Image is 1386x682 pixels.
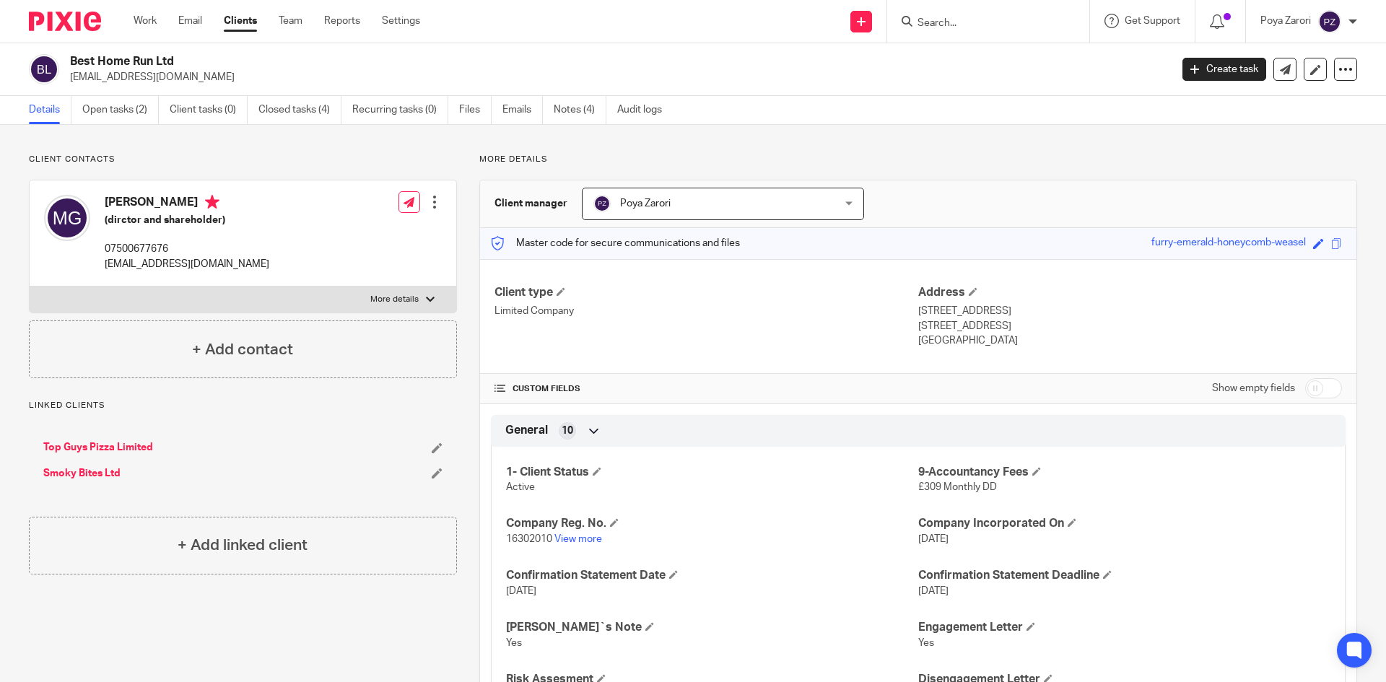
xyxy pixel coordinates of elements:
[918,304,1342,318] p: [STREET_ADDRESS]
[494,383,918,395] h4: CUSTOM FIELDS
[506,638,522,648] span: Yes
[170,96,248,124] a: Client tasks (0)
[1182,58,1266,81] a: Create task
[29,96,71,124] a: Details
[918,285,1342,300] h4: Address
[1125,16,1180,26] span: Get Support
[105,195,269,213] h4: [PERSON_NAME]
[352,96,448,124] a: Recurring tasks (0)
[554,534,602,544] a: View more
[105,242,269,256] p: 07500677676
[494,304,918,318] p: Limited Company
[918,620,1330,635] h4: Engagement Letter
[82,96,159,124] a: Open tasks (2)
[918,319,1342,333] p: [STREET_ADDRESS]
[918,568,1330,583] h4: Confirmation Statement Deadline
[105,213,269,227] h5: (dirctor and shareholder)
[205,195,219,209] i: Primary
[505,423,548,438] span: General
[554,96,606,124] a: Notes (4)
[382,14,420,28] a: Settings
[506,568,918,583] h4: Confirmation Statement Date
[370,294,419,305] p: More details
[918,333,1342,348] p: [GEOGRAPHIC_DATA]
[178,14,202,28] a: Email
[494,285,918,300] h4: Client type
[506,465,918,480] h4: 1- Client Status
[494,196,567,211] h3: Client manager
[43,440,153,455] a: Top Guys Pizza Limited
[178,534,308,556] h4: + Add linked client
[593,195,611,212] img: svg%3E
[491,236,740,250] p: Master code for secure communications and files
[918,482,997,492] span: £309 Monthly DD
[105,257,269,271] p: [EMAIL_ADDRESS][DOMAIN_NAME]
[1318,10,1341,33] img: svg%3E
[459,96,492,124] a: Files
[506,534,552,544] span: 16302010
[70,70,1161,84] p: [EMAIL_ADDRESS][DOMAIN_NAME]
[29,400,457,411] p: Linked clients
[916,17,1046,30] input: Search
[617,96,673,124] a: Audit logs
[279,14,302,28] a: Team
[29,54,59,84] img: svg%3E
[258,96,341,124] a: Closed tasks (4)
[502,96,543,124] a: Emails
[1151,235,1306,252] div: furry-emerald-honeycomb-weasel
[224,14,257,28] a: Clients
[506,516,918,531] h4: Company Reg. No.
[918,465,1330,480] h4: 9-Accountancy Fees
[506,586,536,596] span: [DATE]
[44,195,90,241] img: svg%3E
[324,14,360,28] a: Reports
[918,534,949,544] span: [DATE]
[479,154,1357,165] p: More details
[562,424,573,438] span: 10
[918,586,949,596] span: [DATE]
[506,482,535,492] span: Active
[70,54,943,69] h2: Best Home Run Ltd
[620,198,671,209] span: Poya Zarori
[134,14,157,28] a: Work
[29,12,101,31] img: Pixie
[29,154,457,165] p: Client contacts
[506,620,918,635] h4: [PERSON_NAME]`s Note
[918,638,934,648] span: Yes
[1260,14,1311,28] p: Poya Zarori
[43,466,121,481] a: Smoky Bites Ltd
[918,516,1330,531] h4: Company Incorporated On
[1212,381,1295,395] label: Show empty fields
[192,338,293,361] h4: + Add contact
